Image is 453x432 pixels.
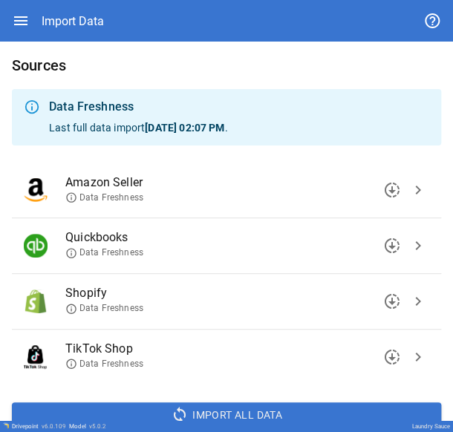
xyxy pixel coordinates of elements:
[24,234,48,258] img: Quickbooks
[65,229,405,246] span: Quickbooks
[65,284,405,302] span: Shopify
[65,340,405,358] span: TikTok Shop
[412,423,450,430] div: Laundry Sauce
[24,345,47,369] img: TikTok Shop
[42,423,66,430] span: v 6.0.109
[24,178,48,202] img: Amazon Seller
[65,174,405,192] span: Amazon Seller
[383,237,401,255] span: downloading
[383,181,401,199] span: downloading
[89,423,106,430] span: v 5.0.2
[69,423,106,430] div: Model
[12,402,441,429] button: Import All Data
[12,53,441,77] h6: Sources
[145,122,224,134] b: [DATE] 02:07 PM
[65,302,143,315] span: Data Freshness
[65,246,143,259] span: Data Freshness
[65,358,143,370] span: Data Freshness
[12,423,66,430] div: Drivepoint
[24,289,48,313] img: Shopify
[3,422,9,428] img: Drivepoint
[65,192,143,204] span: Data Freshness
[49,120,429,135] p: Last full data import .
[192,406,282,425] span: Import All Data
[383,292,401,310] span: downloading
[409,181,427,199] span: chevron_right
[42,14,104,28] div: Import Data
[409,292,427,310] span: chevron_right
[409,348,427,366] span: chevron_right
[49,98,429,116] div: Data Freshness
[409,237,427,255] span: chevron_right
[383,348,401,366] span: downloading
[171,406,189,424] span: sync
